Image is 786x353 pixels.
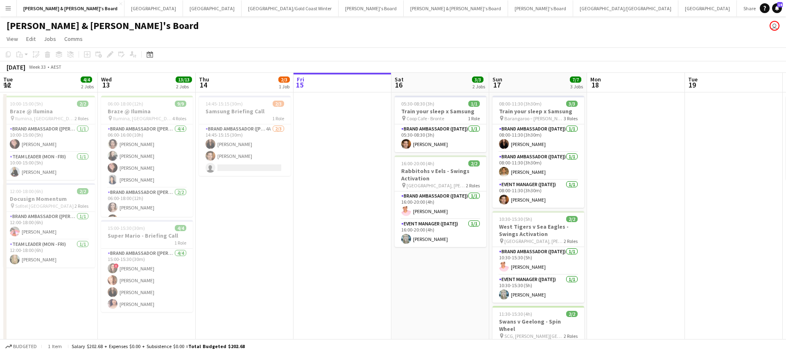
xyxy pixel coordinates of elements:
[175,101,186,107] span: 9/9
[770,21,779,31] app-user-avatar: James Millard
[492,247,584,275] app-card-role: Brand Ambassador ([DATE])1/110:30-15:30 (5h)[PERSON_NAME]
[492,318,584,333] h3: Swans v Geelong - Spin Wheel
[492,96,584,208] app-job-card: 08:00-11:30 (3h30m)3/3Train your sleep x Samsung Barangaroo – [PERSON_NAME][GEOGRAPHIC_DATA]3 Rol...
[13,344,37,349] span: Budgeted
[499,311,532,317] span: 11:30-15:30 (4h)
[296,80,304,90] span: 15
[3,124,95,152] app-card-role: Brand Ambassador ([PERSON_NAME])1/110:00-15:00 (5h)[PERSON_NAME]
[3,212,95,240] app-card-role: Brand Ambassador ([PERSON_NAME])1/112:00-18:00 (6h)[PERSON_NAME]
[188,343,245,349] span: Total Budgeted $202.68
[278,76,290,83] span: 2/3
[499,216,532,222] span: 10:30-15:30 (5h)
[2,80,13,90] span: 12
[114,263,119,268] span: !
[339,0,404,16] button: [PERSON_NAME]'s Board
[504,333,564,339] span: SCG, [PERSON_NAME][GEOGRAPHIC_DATA], [GEOGRAPHIC_DATA]
[395,76,404,83] span: Sat
[272,115,284,121] span: 1 Role
[101,232,193,239] h3: Super Mario - Briefing Call
[44,35,56,43] span: Jobs
[172,115,186,121] span: 4 Roles
[566,216,578,222] span: 2/2
[395,219,486,247] app-card-role: Event Manager ([DATE])1/116:00-20:00 (4h)[PERSON_NAME]
[492,76,502,83] span: Sun
[27,64,47,70] span: Week 33
[492,124,584,152] app-card-role: Brand Ambassador ([DATE])1/108:00-11:30 (3h30m)[PERSON_NAME]
[198,80,209,90] span: 14
[468,101,480,107] span: 1/1
[17,0,124,16] button: [PERSON_NAME] & [PERSON_NAME]'s Board
[23,34,39,44] a: Edit
[492,211,584,303] app-job-card: 10:30-15:30 (5h)2/2West Tigers v Sea Eagles - Swings Activation [GEOGRAPHIC_DATA], [PERSON_NAME][...
[573,0,678,16] button: [GEOGRAPHIC_DATA]/[GEOGRAPHIC_DATA]
[7,63,25,71] div: [DATE]
[10,188,43,194] span: 12:00-18:00 (6h)
[407,182,466,189] span: [GEOGRAPHIC_DATA], [PERSON_NAME][GEOGRAPHIC_DATA], [GEOGRAPHIC_DATA]
[206,101,243,107] span: 14:45-15:15 (30m)
[101,76,112,83] span: Wed
[395,155,486,247] app-job-card: 16:00-20:00 (4h)2/2Rabbitohs v Eels - Swings Activation [GEOGRAPHIC_DATA], [PERSON_NAME][GEOGRAPH...
[100,80,112,90] span: 13
[395,96,486,152] app-job-card: 05:30-08:30 (3h)1/1Train your sleep x Samsung Coop Cafe - Bronte1 RoleBrand Ambassador ([DATE])1/...
[199,96,291,176] app-job-card: 14:45-15:15 (30m)2/3Samsung Briefing Call1 RoleBrand Ambassador ([PERSON_NAME])4A2/314:45-15:15 (...
[678,0,737,16] button: [GEOGRAPHIC_DATA]
[101,249,193,312] app-card-role: Brand Ambassador ([PERSON_NAME])4/415:00-15:30 (30m)![PERSON_NAME][PERSON_NAME][PERSON_NAME][PERS...
[3,96,95,180] app-job-card: 10:00-15:00 (5h)2/2Braze @ Ilumina Ilumina, [GEOGRAPHIC_DATA]2 RolesBrand Ambassador ([PERSON_NAM...
[401,160,434,166] span: 16:00-20:00 (4h)
[688,76,698,83] span: Tue
[7,35,18,43] span: View
[590,76,601,83] span: Mon
[75,115,88,121] span: 2 Roles
[564,238,578,244] span: 2 Roles
[101,124,193,188] app-card-role: Brand Ambassador ([PERSON_NAME])4/406:00-16:00 (10h)[PERSON_NAME][PERSON_NAME][PERSON_NAME][PERSO...
[492,223,584,238] h3: West Tigers v Sea Eagles - Swings Activation
[174,240,186,246] span: 1 Role
[566,101,578,107] span: 3/3
[393,80,404,90] span: 16
[242,0,339,16] button: [GEOGRAPHIC_DATA]/Gold Coast Winter
[15,115,75,121] span: Ilumina, [GEOGRAPHIC_DATA]
[101,188,193,227] app-card-role: Brand Ambassador ([PERSON_NAME])2/206:00-18:00 (12h)[PERSON_NAME][PERSON_NAME]
[7,20,199,32] h1: [PERSON_NAME] & [PERSON_NAME]'s Board
[492,152,584,180] app-card-role: Brand Ambassador ([DATE])1/108:00-11:30 (3h30m)[PERSON_NAME]
[124,0,183,16] button: [GEOGRAPHIC_DATA]
[3,240,95,268] app-card-role: Team Leader (Mon - Fri)1/112:00-18:00 (6h)[PERSON_NAME]
[199,108,291,115] h3: Samsung Briefing Call
[3,152,95,180] app-card-role: Team Leader (Mon - Fri)1/110:00-15:00 (5h)[PERSON_NAME]
[3,76,13,83] span: Tue
[570,76,581,83] span: 7/7
[101,220,193,312] app-job-card: 15:00-15:30 (30m)4/4Super Mario - Briefing Call1 RoleBrand Ambassador ([PERSON_NAME])4/415:00-15:...
[176,83,192,90] div: 2 Jobs
[81,83,94,90] div: 2 Jobs
[492,108,584,115] h3: Train your sleep x Samsung
[3,183,95,268] app-job-card: 12:00-18:00 (6h)2/2Docusign Momentum Sofitel [GEOGRAPHIC_DATA]2 RolesBrand Ambassador ([PERSON_NA...
[504,115,564,121] span: Barangaroo – [PERSON_NAME][GEOGRAPHIC_DATA]
[72,343,245,349] div: Salary $202.68 + Expenses $0.00 + Subsistence $0.00 =
[175,225,186,231] span: 4/4
[199,76,209,83] span: Thu
[3,108,95,115] h3: Braze @ Ilumina
[589,80,601,90] span: 18
[3,34,21,44] a: View
[466,182,480,189] span: 2 Roles
[472,76,483,83] span: 3/3
[41,34,59,44] a: Jobs
[77,188,88,194] span: 2/2
[407,115,444,121] span: Coop Cafe - Bronte
[183,0,242,16] button: [GEOGRAPHIC_DATA]
[279,83,289,90] div: 1 Job
[108,225,145,231] span: 15:00-15:30 (30m)
[81,76,92,83] span: 4/4
[75,203,88,209] span: 2 Roles
[504,238,564,244] span: [GEOGRAPHIC_DATA], [PERSON_NAME][GEOGRAPHIC_DATA], [GEOGRAPHIC_DATA]
[108,101,143,107] span: 06:00-18:00 (12h)
[297,76,304,83] span: Fri
[395,167,486,182] h3: Rabbitohs v Eels - Swings Activation
[492,180,584,208] app-card-role: Event Manager ([DATE])1/108:00-11:30 (3h30m)[PERSON_NAME]
[64,35,83,43] span: Comms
